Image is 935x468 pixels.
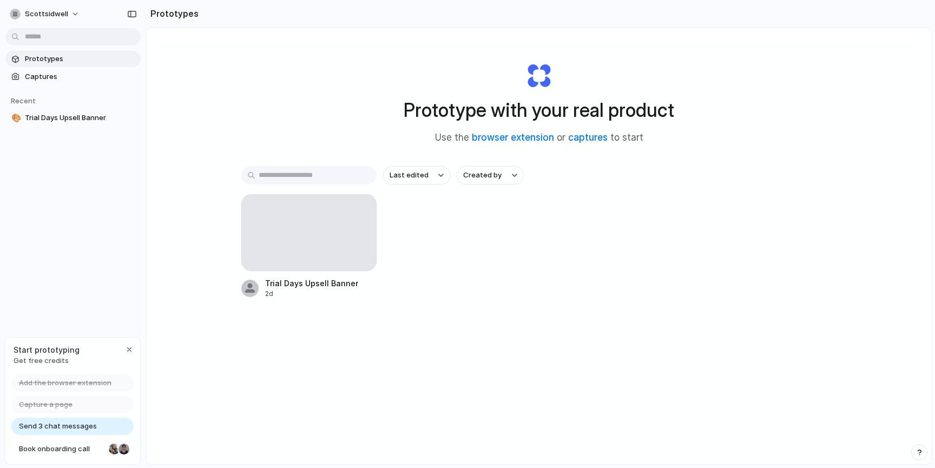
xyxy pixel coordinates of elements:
span: Send 3 chat messages [19,421,97,432]
div: Trial Days Upsell Banner [265,278,358,289]
div: 🎨 [11,112,19,124]
h1: Prototype with your real product [404,96,674,124]
span: Book onboarding call [19,444,104,454]
span: Last edited [390,170,429,181]
a: browser extension [472,132,554,143]
a: captures [568,132,608,143]
div: 2d [265,289,358,299]
div: Nicole Kubica [108,443,121,456]
span: Use the or to start [435,131,643,145]
span: Prototypes [25,54,136,64]
h2: Prototypes [146,7,199,20]
button: scottsidwell [5,5,85,23]
button: Last edited [383,166,450,184]
span: Created by [463,170,502,181]
div: Christian Iacullo [117,443,130,456]
span: Start prototyping [14,344,80,355]
a: Book onboarding call [11,440,134,458]
span: Add the browser extension [19,378,111,388]
button: 🎨 [10,113,21,123]
span: Capture a page [19,399,73,410]
span: scottsidwell [25,9,68,19]
a: Captures [5,69,141,85]
a: 🎨Trial Days Upsell Banner [5,110,141,126]
a: Trial Days Upsell Banner2d [241,194,377,299]
span: Trial Days Upsell Banner [25,113,136,123]
span: Get free credits [14,355,80,366]
span: Captures [25,71,136,82]
a: Prototypes [5,51,141,67]
button: Created by [457,166,524,184]
span: Recent [11,96,36,105]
